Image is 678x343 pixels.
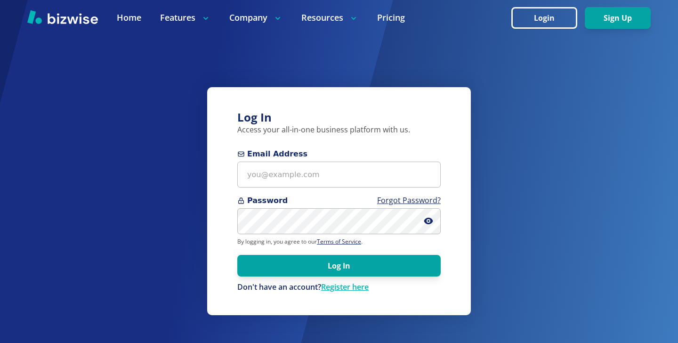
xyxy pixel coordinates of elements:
a: Register here [321,282,369,292]
h3: Log In [237,110,441,125]
a: Pricing [377,12,405,24]
button: Log In [237,255,441,277]
a: Forgot Password? [377,195,441,205]
input: you@example.com [237,162,441,188]
img: Bizwise Logo [27,10,98,24]
p: Don't have an account? [237,282,441,293]
a: Home [117,12,141,24]
p: Resources [301,12,358,24]
span: Password [237,195,441,206]
span: Email Address [237,148,441,160]
p: Company [229,12,282,24]
p: By logging in, you agree to our . [237,238,441,245]
div: Don't have an account?Register here [237,282,441,293]
a: Sign Up [585,14,651,23]
p: Features [160,12,210,24]
p: Access your all-in-one business platform with us. [237,125,441,135]
a: Terms of Service [317,237,361,245]
a: Login [511,14,585,23]
button: Login [511,7,577,29]
button: Sign Up [585,7,651,29]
